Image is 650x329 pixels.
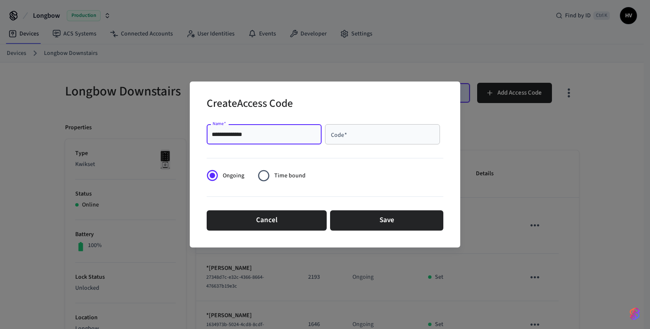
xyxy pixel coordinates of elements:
img: SeamLogoGradient.69752ec5.svg [630,307,640,321]
h2: Create Access Code [207,92,293,117]
button: Save [330,210,443,231]
button: Cancel [207,210,327,231]
label: Name [213,120,226,127]
span: Ongoing [223,171,244,180]
span: Time bound [274,171,306,180]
